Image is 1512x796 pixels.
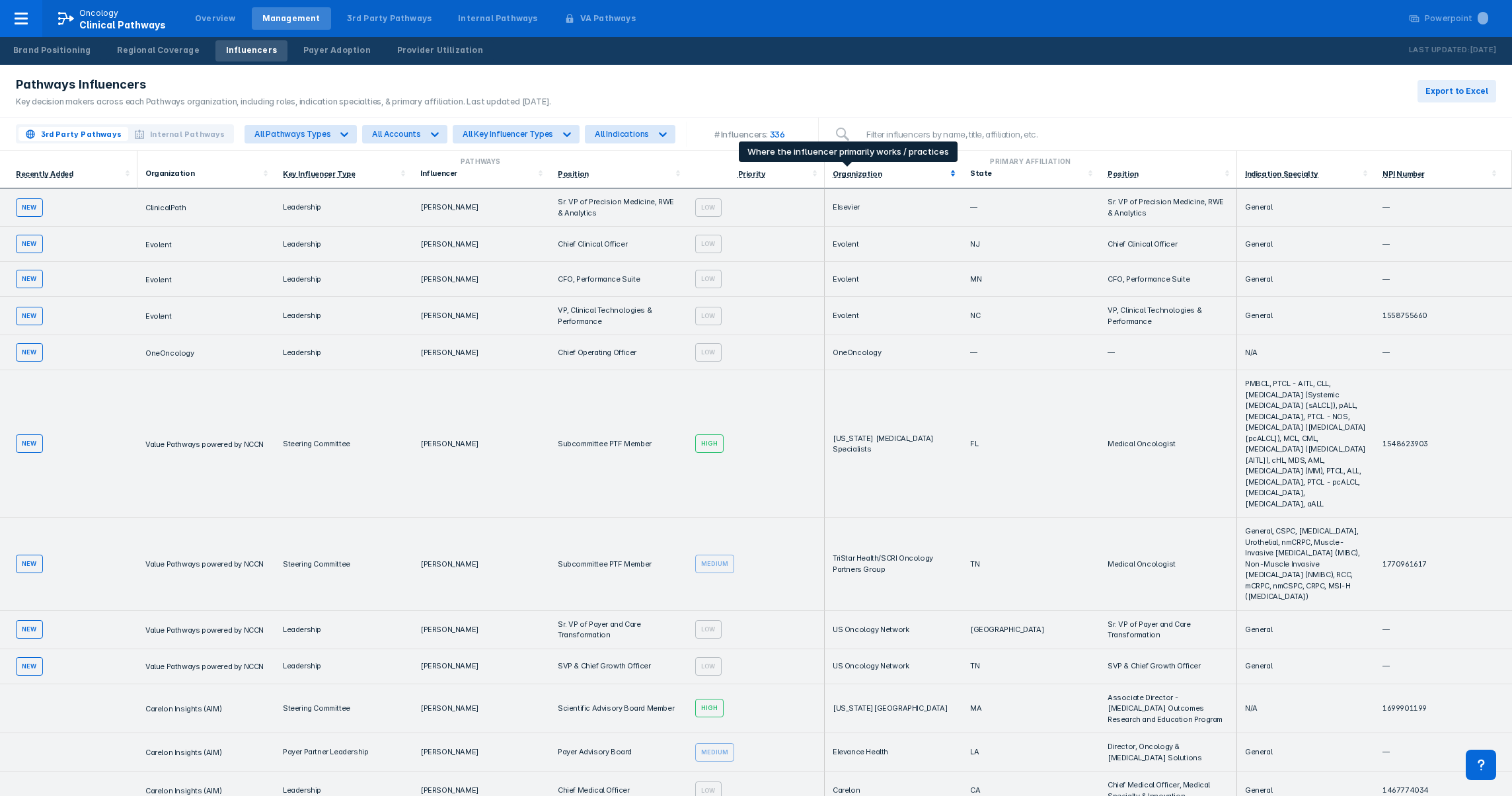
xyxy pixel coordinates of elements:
div: NPI Number [1382,169,1425,179]
td: US Oncology Network [825,649,962,684]
div: Low [695,270,722,288]
div: Low [695,657,722,676]
td: — [962,335,1100,370]
td: — [1375,733,1512,772]
td: N/A [1237,684,1375,734]
td: Steering Committee [275,518,412,611]
div: new [16,198,43,217]
div: Key Influencer Type [283,169,355,179]
td: Chief Operating Officer [550,335,687,370]
td: [PERSON_NAME] [412,649,550,684]
td: — [962,188,1100,227]
td: — [1375,335,1512,370]
div: Low [695,307,722,325]
div: Provider Utilization [397,44,483,56]
div: Organization [833,169,882,179]
td: Steering Committee [275,370,412,518]
div: Position [1108,169,1139,179]
td: Subcommittee PTF Member [550,370,687,518]
div: Regional Coverage [117,44,199,56]
input: Filter influencers by name, title, affiliation, etc. [858,121,1496,147]
a: Evolent [145,239,171,249]
td: General [1237,611,1375,649]
a: OneOncology [145,348,194,357]
span: 336 [768,129,791,139]
div: VA Pathways [580,13,636,24]
td: Payer Advisory Board [550,733,687,772]
td: MN [962,262,1100,297]
div: new [16,235,43,253]
div: Key decision makers across each Pathways organization, including roles, indication specialties, &... [16,96,551,108]
div: Low [695,235,722,253]
a: Carelon Insights (AIM) [145,747,221,756]
div: Organization [145,169,259,178]
div: new [16,270,43,288]
td: TN [962,518,1100,611]
div: Position [558,169,589,179]
td: General [1237,733,1375,772]
div: Priority [738,169,766,179]
div: new [16,555,43,573]
td: Medical Oncologist [1100,370,1237,518]
div: Overview [195,13,236,24]
td: — [1375,262,1512,297]
div: Medium [695,743,734,762]
p: [DATE] [1470,44,1496,57]
span: Evolent [145,311,171,321]
td: N/A [1237,335,1375,370]
div: All Accounts [372,129,421,139]
td: LA [962,733,1100,772]
td: TriStar Health/SCRI Oncology Partners Group [825,518,962,611]
div: Influencers [226,44,277,56]
button: Export to Excel [1417,80,1496,102]
td: Chief Clinical Officer [1100,227,1237,262]
td: Leadership [275,262,412,297]
td: [PERSON_NAME] [412,227,550,262]
td: 1548623903 [1375,370,1512,518]
td: — [1100,335,1237,370]
div: All Key Influencer Types [463,129,553,139]
td: 1558755660 [1375,297,1512,335]
div: Recently Added [16,169,73,179]
a: Value Pathways powered by NCCN [145,661,264,670]
td: [PERSON_NAME] [412,188,550,227]
div: Low [695,620,722,639]
td: MA [962,684,1100,734]
span: Value Pathways powered by NCCN [145,559,264,569]
td: Leadership [275,188,412,227]
td: Elevance Health [825,733,962,772]
div: Powerpoint [1425,13,1488,24]
td: Evolent [825,262,962,297]
td: [PERSON_NAME] [412,611,550,649]
a: Brand Positioning [3,40,101,61]
a: Value Pathways powered by NCCN [145,625,264,634]
td: — [1375,227,1512,262]
p: Last Updated: [1409,44,1470,57]
td: 1699901199 [1375,684,1512,734]
div: High [695,699,724,717]
div: new [16,343,43,362]
div: Primary Affiliation [830,156,1231,167]
td: NC [962,297,1100,335]
td: Evolent [825,227,962,262]
td: CFO, Performance Suite [1100,262,1237,297]
div: 3rd Party Pathways [347,13,432,24]
div: Low [695,198,722,217]
td: SVP & Chief Growth Officer [1100,649,1237,684]
a: Provider Utilization [387,40,494,61]
td: OneOncology [825,335,962,370]
td: — [1375,649,1512,684]
td: VP, Clinical Technologies & Performance [550,297,687,335]
td: Steering Committee [275,684,412,734]
a: Value Pathways powered by NCCN [145,439,264,448]
div: new [16,657,43,676]
td: Leadership [275,227,412,262]
span: Pathways Influencers [16,77,146,93]
div: new [16,620,43,639]
div: State [970,169,1084,178]
td: US Oncology Network [825,611,962,649]
span: Carelon Insights (AIM) [145,786,221,795]
td: Scientific Advisory Board Member [550,684,687,734]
